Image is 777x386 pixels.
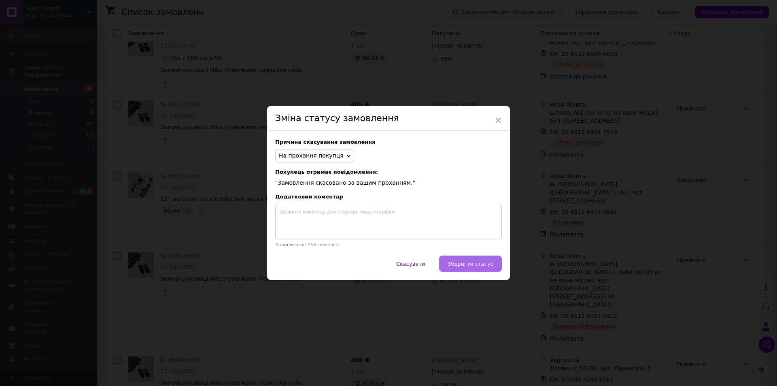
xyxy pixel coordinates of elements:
[275,194,502,200] div: Додатковий коментар
[275,169,502,175] span: Покупець отримає повідомлення:
[495,113,502,127] span: ×
[267,106,510,131] div: Зміна статусу замовлення
[279,152,344,159] span: На прохання покупця
[388,256,433,272] button: Скасувати
[275,242,502,247] p: Залишилось: 250 символів
[396,261,425,267] span: Скасувати
[439,256,502,272] button: Зберегти статус
[275,169,502,187] div: "Замовлення скасовано за вашим проханням."
[275,139,502,145] div: Причина скасування замовлення
[448,261,493,267] span: Зберегти статус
